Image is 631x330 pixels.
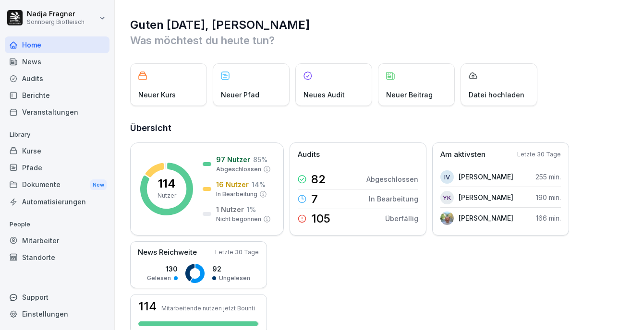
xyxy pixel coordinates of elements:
p: Sonnberg Biofleisch [27,19,85,25]
img: il98eorql7o7ex2964xnzhyp.png [440,212,454,225]
a: Berichte [5,87,109,104]
h1: Guten [DATE], [PERSON_NAME] [130,17,617,33]
a: Home [5,36,109,53]
a: Audits [5,70,109,87]
p: 130 [147,264,178,274]
p: 1 Nutzer [216,204,244,214]
p: 105 [311,213,330,224]
div: Dokumente [5,176,109,194]
p: In Bearbeitung [369,194,418,204]
p: 7 [311,193,318,205]
a: Einstellungen [5,306,109,322]
p: Neuer Beitrag [386,90,433,100]
p: Audits [298,149,320,160]
p: 114 [158,178,175,189]
p: Letzte 30 Tage [215,248,259,257]
p: Nadja Fragner [27,10,85,18]
div: IV [440,170,454,184]
a: News [5,53,109,70]
div: New [90,179,107,190]
p: People [5,217,109,232]
div: Support [5,289,109,306]
a: Standorte [5,249,109,266]
p: 97 Nutzer [216,154,250,165]
p: In Bearbeitung [216,190,257,199]
h3: 114 [138,301,157,312]
div: YK [440,191,454,204]
h2: Übersicht [130,121,617,135]
p: 255 min. [535,172,561,182]
p: Neuer Kurs [138,90,176,100]
p: Überfällig [385,213,418,224]
p: Mitarbeitende nutzen jetzt Bounti [161,305,255,312]
a: Kurse [5,142,109,159]
a: Mitarbeiter [5,232,109,249]
p: Library [5,127,109,142]
p: News Reichweite [138,247,197,258]
p: 14 % [252,179,266,189]
p: Letzte 30 Tage [517,150,561,159]
p: 92 [212,264,250,274]
p: 166 min. [536,213,561,223]
p: Ungelesen [219,274,250,283]
p: Am aktivsten [440,149,485,160]
p: Nutzer [158,191,176,200]
a: Automatisierungen [5,193,109,210]
p: Gelesen [147,274,171,283]
p: 85 % [253,154,267,165]
p: Nicht begonnen [216,215,261,224]
p: 190 min. [536,192,561,202]
p: [PERSON_NAME] [459,192,513,202]
p: Was möchtest du heute tun? [130,33,617,48]
p: Abgeschlossen [366,174,418,184]
p: Abgeschlossen [216,165,261,174]
p: 16 Nutzer [216,179,249,189]
p: Neuer Pfad [221,90,259,100]
p: [PERSON_NAME] [459,213,513,223]
p: 82 [311,174,326,185]
a: Pfade [5,159,109,176]
a: Veranstaltungen [5,104,109,120]
p: Datei hochladen [469,90,524,100]
p: [PERSON_NAME] [459,172,513,182]
p: Neues Audit [303,90,345,100]
p: 1 % [247,204,256,214]
a: DokumenteNew [5,176,109,194]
